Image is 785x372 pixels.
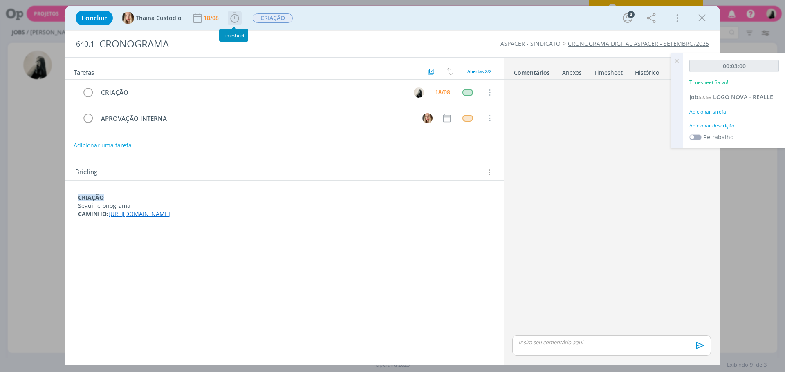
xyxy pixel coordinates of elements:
img: T [422,113,433,123]
strong: CAMINHO: [78,210,108,218]
div: dialog [65,6,720,365]
img: R [414,87,424,98]
span: CRIAÇÃO [253,13,293,23]
span: Tarefas [74,67,94,76]
p: Seguir cronograma [78,202,491,210]
button: Concluir [76,11,113,25]
button: T [421,112,433,124]
div: 18/08 [435,89,450,95]
div: 18/08 [204,15,220,21]
div: CRIAÇÃO [97,87,406,98]
div: Anexos [562,69,582,77]
img: arrow-down-up.svg [447,68,453,75]
div: APROVAÇÃO INTERNA [97,114,415,124]
a: [URL][DOMAIN_NAME] [108,210,170,218]
button: TThainá Custodio [122,12,182,24]
button: 4 [621,11,634,25]
button: R [413,86,425,98]
a: CRONOGRAMA DIGITAL ASPACER - SETEMBRO/2025 [568,40,709,47]
span: 52.53 [698,94,711,101]
div: CRONOGRAMA [96,34,442,54]
div: Adicionar tarefa [689,108,779,116]
span: Concluir [81,15,107,21]
span: Thainá Custodio [136,15,182,21]
span: LOGO NOVA - REALLE [713,93,773,101]
span: 640.1 [76,40,94,49]
strong: CRIAÇÃO [78,194,104,201]
p: Timesheet Salvo! [689,79,728,86]
a: ASPACER - SINDICATO [500,40,561,47]
button: Adicionar uma tarefa [73,138,132,153]
label: Retrabalho [703,133,733,141]
button: CRIAÇÃO [252,13,293,23]
a: Histórico [635,65,659,77]
span: Briefing [75,167,97,178]
a: Job52.53LOGO NOVA - REALLE [689,93,773,101]
a: Comentários [514,65,550,77]
span: Abertas 2/2 [467,68,491,74]
div: 4 [628,11,635,18]
div: Adicionar descrição [689,122,779,129]
div: Timesheet [219,29,248,42]
img: T [122,12,134,24]
a: Timesheet [594,65,623,77]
